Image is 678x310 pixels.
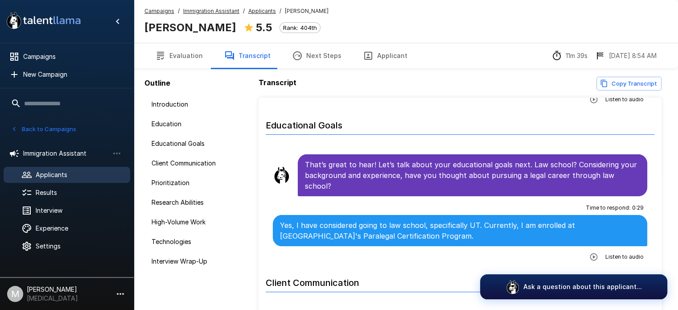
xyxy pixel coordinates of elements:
u: Immigration Assistant [183,8,239,14]
h6: Client Communication [266,269,654,292]
p: 11m 39s [566,51,588,60]
span: Listen to audio [605,95,644,104]
span: Research Abilities [152,198,241,207]
span: Listen to audio [605,252,644,261]
div: Prioritization [144,175,248,191]
b: Transcript [259,78,296,87]
button: Evaluation [144,43,214,68]
b: Outline [144,79,170,87]
span: Rank: 404th [280,24,320,31]
span: Education [152,120,241,128]
u: Applicants [248,8,276,14]
div: Introduction [144,96,248,112]
button: Copy transcript [596,77,662,91]
div: Research Abilities [144,194,248,211]
div: Educational Goals [144,136,248,152]
span: High-Volume Work [152,218,241,227]
span: [PERSON_NAME] [285,7,329,16]
p: That’s great to hear! Let’s talk about your educational goals next. Law school? Considering your ... [305,159,640,191]
button: Next Steps [281,43,352,68]
div: Client Communication [144,155,248,171]
h6: Educational Goals [266,111,654,135]
span: Prioritization [152,178,241,187]
div: High-Volume Work [144,214,248,230]
img: llama_clean.png [273,166,291,184]
span: Educational Goals [152,139,241,148]
span: 0 : 29 [632,203,644,212]
img: logo_glasses@2x.png [505,280,520,294]
button: Transcript [214,43,281,68]
div: Interview Wrap-Up [144,253,248,269]
button: Applicant [352,43,418,68]
span: Time to respond : [586,203,630,212]
button: Ask a question about this applicant... [480,274,667,299]
span: Interview Wrap-Up [152,257,241,266]
div: Education [144,116,248,132]
b: [PERSON_NAME] [144,21,236,34]
b: 5.5 [256,21,272,34]
span: / [243,7,245,16]
span: Client Communication [152,159,241,168]
u: Campaigns [144,8,174,14]
span: / [178,7,180,16]
div: The time between starting and completing the interview [551,50,588,61]
div: Technologies [144,234,248,250]
span: Technologies [152,237,241,246]
p: [DATE] 8:54 AM [609,51,657,60]
div: The date and time when the interview was completed [595,50,657,61]
p: Yes, I have considered going to law school, specifically UT. Currently, I am enrolled at [GEOGRAP... [280,220,640,241]
span: / [279,7,281,16]
span: Introduction [152,100,241,109]
p: Ask a question about this applicant... [523,282,642,291]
